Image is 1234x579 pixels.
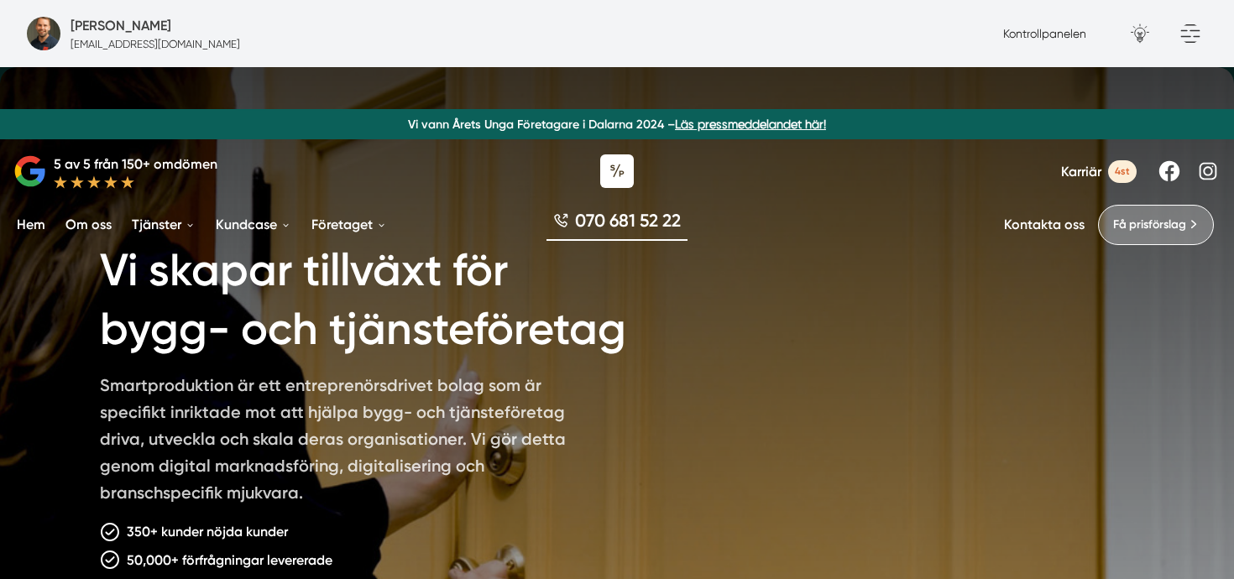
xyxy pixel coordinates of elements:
h5: Försäljare [71,15,171,36]
p: 50,000+ förfrågningar levererade [127,550,332,571]
a: Hem [13,203,49,246]
a: Kontakta oss [1004,216,1085,232]
p: [EMAIL_ADDRESS][DOMAIN_NAME] [71,36,240,52]
span: 070 681 52 22 [575,208,681,232]
a: Kontrollpanelen [1003,27,1086,40]
p: Vi vann Årets Unga Företagare i Dalarna 2024 – [7,116,1227,133]
a: Tjänster [128,203,199,246]
a: Karriär 4st [1061,160,1137,183]
p: 5 av 5 från 150+ omdömen [54,154,217,175]
a: Företaget [308,203,390,246]
img: bild-pa-smartproduktion-webbyraer-i-dalarnas-lan.jpg [27,17,60,50]
span: Få prisförslag [1113,216,1186,234]
p: 350+ kunder nöjda kunder [127,521,288,542]
h1: Vi skapar tillväxt för bygg- och tjänsteföretag [100,222,687,372]
a: Om oss [62,203,115,246]
span: Karriär [1061,164,1101,180]
a: Läs pressmeddelandet här! [675,117,826,131]
a: Få prisförslag [1098,205,1214,245]
a: 070 681 52 22 [546,208,688,241]
span: 4st [1108,160,1137,183]
p: Smartproduktion är ett entreprenörsdrivet bolag som är specifikt inriktade mot att hjälpa bygg- o... [100,372,583,513]
a: Kundcase [212,203,295,246]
